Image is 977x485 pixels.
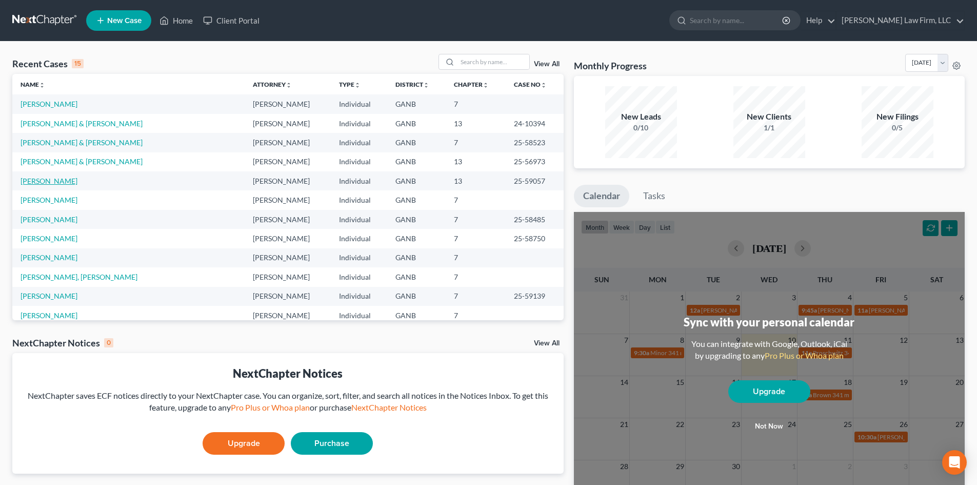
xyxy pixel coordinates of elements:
[331,248,387,267] td: Individual
[687,338,851,362] div: You can integrate with Google, Outlook, iCal by upgrading to any
[514,81,547,88] a: Case Nounfold_more
[446,190,506,209] td: 7
[331,267,387,286] td: Individual
[446,267,506,286] td: 7
[354,82,361,88] i: unfold_more
[253,81,292,88] a: Attorneyunfold_more
[21,138,143,147] a: [PERSON_NAME] & [PERSON_NAME]
[634,185,674,207] a: Tasks
[21,253,77,262] a: [PERSON_NAME]
[605,111,677,123] div: New Leads
[387,152,446,171] td: GANB
[541,82,547,88] i: unfold_more
[765,351,844,360] a: Pro Plus or Whoa plan
[446,287,506,306] td: 7
[107,17,142,25] span: New Case
[331,210,387,229] td: Individual
[12,337,113,349] div: NextChapter Notices
[534,61,560,68] a: View All
[291,432,373,455] a: Purchase
[154,11,198,30] a: Home
[21,81,45,88] a: Nameunfold_more
[245,306,330,325] td: [PERSON_NAME]
[331,171,387,190] td: Individual
[446,248,506,267] td: 7
[454,81,489,88] a: Chapterunfold_more
[331,190,387,209] td: Individual
[21,119,143,128] a: [PERSON_NAME] & [PERSON_NAME]
[245,248,330,267] td: [PERSON_NAME]
[423,82,429,88] i: unfold_more
[21,100,77,108] a: [PERSON_NAME]
[506,210,563,229] td: 25-58485
[733,111,805,123] div: New Clients
[387,94,446,113] td: GANB
[21,196,77,204] a: [PERSON_NAME]
[506,171,563,190] td: 25-59057
[387,133,446,152] td: GANB
[457,54,529,69] input: Search by name...
[198,11,265,30] a: Client Portal
[395,81,429,88] a: Districtunfold_more
[387,114,446,133] td: GANB
[728,380,810,403] a: Upgrade
[331,306,387,325] td: Individual
[21,177,77,185] a: [PERSON_NAME]
[862,123,933,133] div: 0/5
[331,114,387,133] td: Individual
[506,133,563,152] td: 25-58523
[446,229,506,248] td: 7
[245,190,330,209] td: [PERSON_NAME]
[21,390,555,414] div: NextChapter saves ECF notices directly to your NextChapter case. You can organize, sort, filter, ...
[245,267,330,286] td: [PERSON_NAME]
[446,133,506,152] td: 7
[506,114,563,133] td: 24-10394
[506,229,563,248] td: 25-58750
[245,229,330,248] td: [PERSON_NAME]
[245,94,330,113] td: [PERSON_NAME]
[942,450,967,475] div: Open Intercom Messenger
[245,152,330,171] td: [PERSON_NAME]
[331,133,387,152] td: Individual
[387,229,446,248] td: GANB
[387,190,446,209] td: GANB
[21,365,555,381] div: NextChapter Notices
[331,287,387,306] td: Individual
[387,287,446,306] td: GANB
[245,210,330,229] td: [PERSON_NAME]
[728,416,810,437] button: Not now
[21,292,77,300] a: [PERSON_NAME]
[39,82,45,88] i: unfold_more
[203,432,285,455] a: Upgrade
[733,123,805,133] div: 1/1
[446,152,506,171] td: 13
[801,11,835,30] a: Help
[21,215,77,224] a: [PERSON_NAME]
[690,11,784,30] input: Search by name...
[231,402,310,412] a: Pro Plus or Whoa plan
[605,123,677,133] div: 0/10
[483,82,489,88] i: unfold_more
[339,81,361,88] a: Typeunfold_more
[104,338,113,347] div: 0
[21,273,137,281] a: [PERSON_NAME], [PERSON_NAME]
[286,82,292,88] i: unfold_more
[351,402,427,412] a: NextChapter Notices
[387,248,446,267] td: GANB
[446,210,506,229] td: 7
[21,157,143,166] a: [PERSON_NAME] & [PERSON_NAME]
[387,210,446,229] td: GANB
[245,287,330,306] td: [PERSON_NAME]
[862,111,933,123] div: New Filings
[387,171,446,190] td: GANB
[446,171,506,190] td: 13
[387,306,446,325] td: GANB
[446,114,506,133] td: 13
[506,287,563,306] td: 25-59139
[245,114,330,133] td: [PERSON_NAME]
[331,229,387,248] td: Individual
[72,59,84,68] div: 15
[684,314,854,330] div: Sync with your personal calendar
[331,152,387,171] td: Individual
[506,152,563,171] td: 25-56973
